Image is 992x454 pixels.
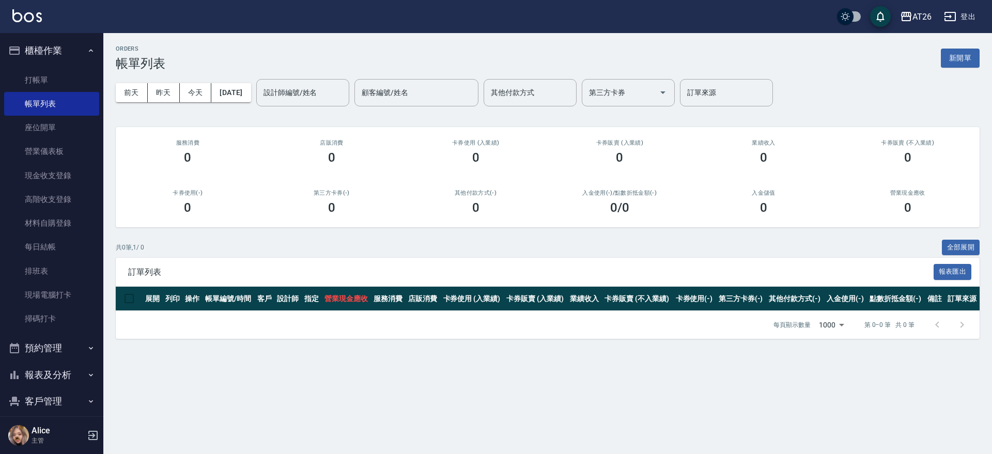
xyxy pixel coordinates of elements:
th: 卡券販賣 (入業績) [504,287,567,311]
div: 1000 [815,311,848,339]
button: 報表匯出 [934,264,972,280]
th: 卡券使用 (入業績) [441,287,504,311]
div: AT26 [912,10,932,23]
h2: ORDERS [116,45,165,52]
h2: 第三方卡券(-) [272,190,392,196]
p: 第 0–0 筆 共 0 筆 [864,320,915,330]
th: 操作 [182,287,203,311]
a: 現金收支登錄 [4,164,99,187]
th: 帳單編號/時間 [203,287,255,311]
th: 訂單來源 [945,287,980,311]
h2: 入金儲值 [704,190,824,196]
span: 訂單列表 [128,267,934,277]
a: 打帳單 [4,68,99,92]
h3: 0 [904,150,911,165]
h3: 0 [760,150,767,165]
p: 每頁顯示數量 [773,320,811,330]
a: 現場電腦打卡 [4,283,99,307]
h5: Alice [32,426,84,436]
a: 營業儀表板 [4,139,99,163]
h3: 0 [472,200,479,215]
th: 營業現金應收 [322,287,371,311]
a: 材料自購登錄 [4,211,99,235]
p: 共 0 筆, 1 / 0 [116,243,144,252]
h2: 其他付款方式(-) [416,190,535,196]
h2: 卡券販賣 (不入業績) [848,139,967,146]
th: 業績收入 [567,287,602,311]
a: 帳單列表 [4,92,99,116]
img: Logo [12,9,42,22]
img: Person [8,425,29,446]
th: 入金使用(-) [824,287,867,311]
th: 第三方卡券(-) [716,287,767,311]
h3: 0 [904,200,911,215]
h2: 卡券使用 (入業績) [416,139,535,146]
th: 店販消費 [406,287,440,311]
th: 其他付款方式(-) [766,287,824,311]
button: [DATE] [211,83,251,102]
button: 報表及分析 [4,362,99,388]
a: 每日結帳 [4,235,99,259]
button: save [870,6,891,27]
button: 登出 [940,7,980,26]
h3: 0 [472,150,479,165]
h3: 服務消費 [128,139,247,146]
h2: 業績收入 [704,139,824,146]
button: 昨天 [148,83,180,102]
button: 今天 [180,83,212,102]
h2: 卡券使用(-) [128,190,247,196]
h2: 卡券販賣 (入業績) [560,139,679,146]
h2: 店販消費 [272,139,392,146]
h3: 0 [328,150,335,165]
button: 全部展開 [942,240,980,256]
a: 高階收支登錄 [4,187,99,211]
a: 排班表 [4,259,99,283]
th: 列印 [163,287,183,311]
th: 服務消費 [371,287,406,311]
th: 指定 [302,287,322,311]
h3: 0 [184,200,191,215]
h2: 營業現金應收 [848,190,967,196]
button: Open [655,84,671,101]
h3: 0 [184,150,191,165]
a: 報表匯出 [934,267,972,276]
button: AT26 [896,6,936,27]
th: 卡券販賣 (不入業績) [602,287,673,311]
th: 卡券使用(-) [673,287,716,311]
th: 客戶 [255,287,275,311]
th: 備註 [925,287,945,311]
th: 設計師 [274,287,302,311]
a: 新開單 [941,53,980,62]
h2: 入金使用(-) /點數折抵金額(-) [560,190,679,196]
h3: 0 /0 [610,200,629,215]
h3: 0 [616,150,623,165]
button: 櫃檯作業 [4,37,99,64]
button: 預約管理 [4,335,99,362]
a: 掃碼打卡 [4,307,99,331]
h3: 0 [760,200,767,215]
button: 客戶管理 [4,388,99,415]
h3: 0 [328,200,335,215]
p: 主管 [32,436,84,445]
h3: 帳單列表 [116,56,165,71]
button: 新開單 [941,49,980,68]
a: 座位開單 [4,116,99,139]
button: 員工及薪資 [4,415,99,442]
button: 前天 [116,83,148,102]
th: 展開 [143,287,163,311]
th: 點數折抵金額(-) [867,287,925,311]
